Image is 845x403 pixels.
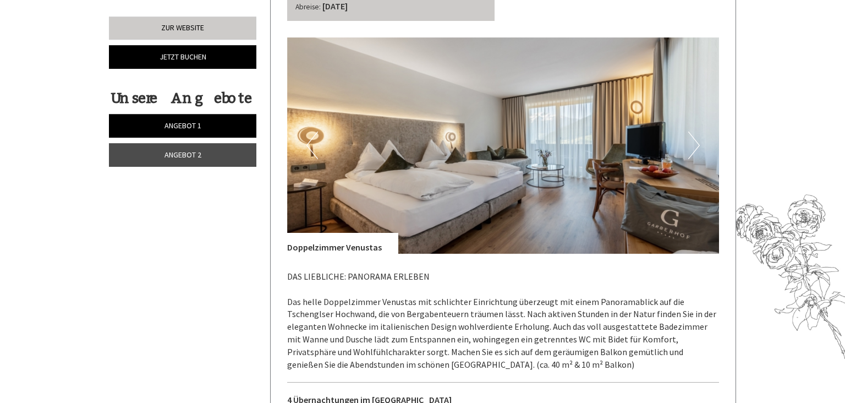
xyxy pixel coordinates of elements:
div: Doppelzimmer Venustas [287,233,398,254]
button: Previous [306,132,318,159]
span: Angebot 1 [164,121,201,130]
button: Next [688,132,700,159]
img: image [287,37,720,254]
span: Angebot 2 [164,150,201,160]
p: DAS LIEBLICHE: PANORAMA ERLEBEN Das helle Doppelzimmer Venustas mit schlichter Einrichtung überze... [287,270,720,371]
a: Zur Website [109,17,256,40]
a: Jetzt buchen [109,45,256,69]
small: Abreise: [295,2,321,12]
div: Unsere Angebote [109,88,253,108]
b: [DATE] [322,1,348,12]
